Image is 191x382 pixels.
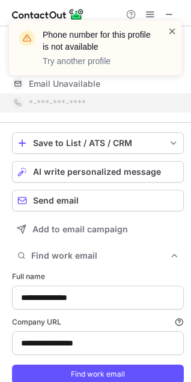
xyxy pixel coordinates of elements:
label: Full name [12,271,184,282]
button: Add to email campaign [12,219,184,240]
button: Send email [12,190,184,211]
span: AI write personalized message [33,167,161,177]
header: Phone number for this profile is not available [43,29,153,53]
img: warning [17,29,37,48]
p: Try another profile [43,55,153,67]
span: Send email [33,196,79,205]
span: Add to email campaign [32,225,128,234]
div: Save to List / ATS / CRM [33,138,163,148]
button: save-profile-one-click [12,132,184,154]
img: ContactOut v5.3.10 [12,7,84,22]
label: Company URL [12,317,184,328]
button: Find work email [12,247,184,264]
button: AI write personalized message [12,161,184,183]
span: Find work email [31,250,169,261]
